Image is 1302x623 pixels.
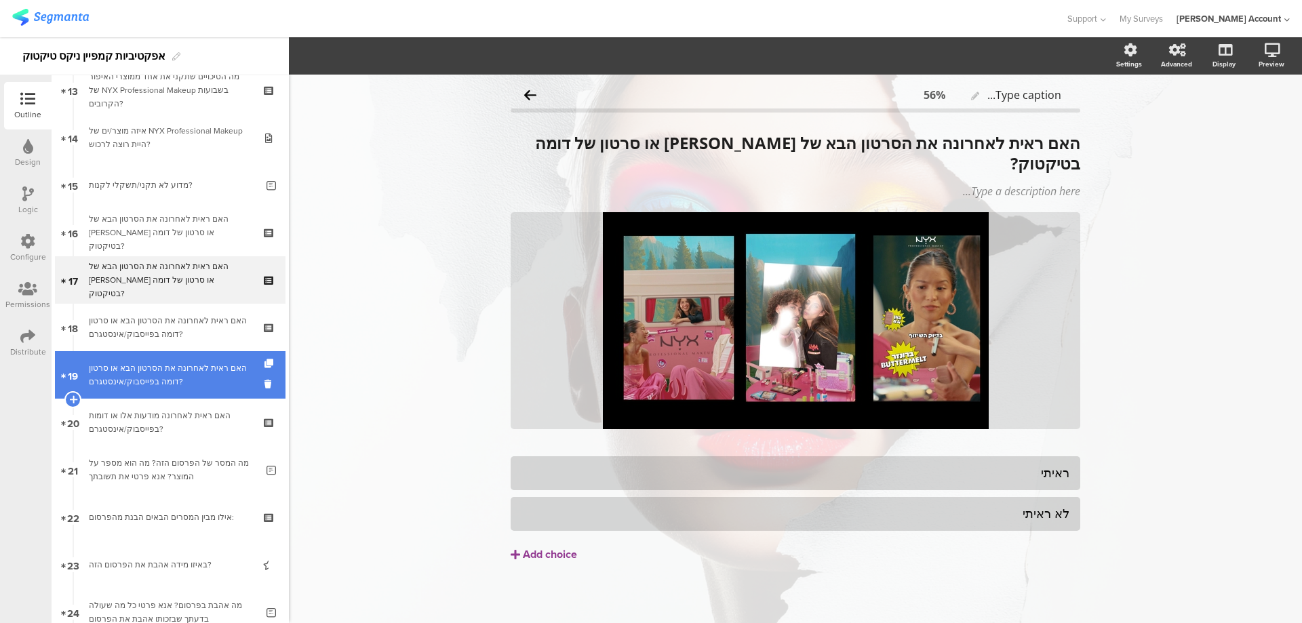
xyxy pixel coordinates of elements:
div: איזה מוצר/ים של NYX Professional Makeup היית רוצה לרכוש? [89,124,251,151]
div: מדוע לא תקני/תשקלי לקנות? [89,178,256,192]
div: Design [15,156,41,168]
div: Display [1212,59,1236,69]
div: Permissions [5,298,50,310]
a: 15 מדוע לא תקני/תשקלי לקנות? [55,161,285,209]
div: [PERSON_NAME] Account [1177,12,1281,25]
strong: האם ראית לאחרונה את הסרטון הבא של [PERSON_NAME] או סרטון של דומה בטיקטוק? [535,132,1080,174]
a: 20 האם ראית לאחרונה מודעות אלו או דומות בפייסבוק/אינסטגרם? [55,399,285,446]
a: 18 האם ראית לאחרונה את הסרטון הבא או סרטון דומה בפייסבוק/אינסטגרם? [55,304,285,351]
div: Logic [18,203,38,216]
span: 17 [68,273,78,287]
a: 21 מה המסר של הפרסום הזה? מה הוא מספר על המוצר? אנא פרטי את תשובתך [55,446,285,494]
div: Preview [1259,59,1284,69]
div: Advanced [1161,59,1192,69]
div: אילו מבין המסרים הבאים הבנת מהפרסום: [89,510,251,524]
span: 21 [68,462,78,477]
span: 15 [68,178,78,193]
span: 14 [68,130,78,145]
div: האם ראית לאחרונה את הסרטון הבא של ניקס או סרטון של דומה בטיקטוק? [89,212,251,253]
a: 14 איזה מוצר/ים של NYX Professional Makeup היית רוצה לרכוש? [55,114,285,161]
span: 18 [68,320,78,335]
a: 17 האם ראית לאחרונה את הסרטון הבא של [PERSON_NAME] או סרטון של דומה בטיקטוק? [55,256,285,304]
span: 23 [67,557,79,572]
button: Add choice [511,538,1080,571]
span: 20 [67,415,79,430]
a: 16 האם ראית לאחרונה את הסרטון הבא של [PERSON_NAME] או סרטון של דומה בטיקטוק? [55,209,285,256]
div: Add choice [523,548,577,562]
div: האם ראית לאחרונה מודעות אלו או דומות בפייסבוק/אינסטגרם? [89,409,251,436]
div: ראיתי [521,465,1069,481]
div: Distribute [10,346,46,358]
span: Type caption... [987,87,1061,102]
a: 19 האם ראית לאחרונה את הסרטון הבא או סרטון דומה בפייסבוק/אינסטגרם? [55,351,285,399]
div: 56% [924,87,945,102]
div: מה הסיכויים שתקני את אחד ממוצרי האיפור של NYX Professional Makeup בשבועות הקרובים? [89,70,251,110]
span: 24 [67,605,79,620]
div: אפקטיביות קמפיין ניקס טיקטוק [22,45,165,67]
div: האם ראית לאחרונה את הסרטון הבא או סרטון דומה בפייסבוק/אינסטגרם? [89,314,251,341]
span: Support [1067,12,1097,25]
div: האם ראית לאחרונה את הסרטון הבא של ניקס או סרטון של דומה בטיקטוק? [89,260,251,300]
div: באיזו מידה אהבת את הפרסום הזה? [89,558,251,571]
i: Delete [264,378,276,390]
div: Type a description here... [511,184,1080,199]
a: 23 באיזו מידה אהבת את הפרסום הזה? [55,541,285,588]
span: 19 [68,367,78,382]
i: Duplicate [264,359,276,368]
div: לא ראיתי [521,506,1069,521]
span: 13 [68,83,78,98]
img: האם ראית לאחרונה את הסרטון הבא של ניקס או סרטון של דומה בטיקטוק? cover image [603,212,989,429]
span: 22 [67,510,79,525]
a: 22 אילו מבין המסרים הבאים הבנת מהפרסום: [55,494,285,541]
img: segmanta logo [12,9,89,26]
div: מה המסר של הפרסום הזה? מה הוא מספר על המוצר? אנא פרטי את תשובתך [89,456,256,483]
div: האם ראית לאחרונה את הסרטון הבא או סרטון דומה בפייסבוק/אינסטגרם? [89,361,251,388]
div: Outline [14,108,41,121]
a: 13 מה הסיכויים שתקני את אחד ממוצרי האיפור של NYX Professional Makeup בשבועות הקרובים? [55,66,285,114]
div: Configure [10,251,46,263]
span: 16 [68,225,78,240]
div: Settings [1116,59,1142,69]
